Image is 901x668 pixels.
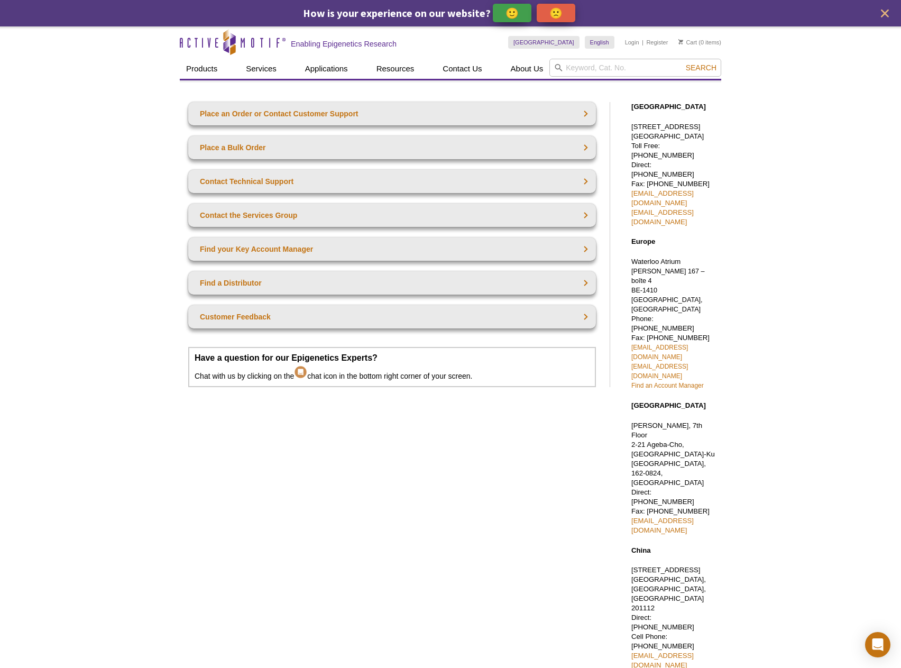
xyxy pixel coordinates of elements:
[195,353,590,381] p: Chat with us by clicking on the chat icon in the bottom right corner of your screen.
[291,39,397,49] h2: Enabling Epigenetics Research
[631,344,688,361] a: [EMAIL_ADDRESS][DOMAIN_NAME]
[299,59,354,79] a: Applications
[303,6,491,20] span: How is your experience on our website?
[686,63,716,72] span: Search
[678,36,721,49] li: (0 items)
[683,63,720,72] button: Search
[188,102,596,125] a: Place an Order or Contact Customer Support
[585,36,614,49] a: English
[631,546,651,554] strong: China
[188,170,596,193] a: Contact Technical Support
[631,257,716,390] p: Waterloo Atrium Phone: [PHONE_NUMBER] Fax: [PHONE_NUMBER]
[631,103,706,111] strong: [GEOGRAPHIC_DATA]
[508,36,580,49] a: [GEOGRAPHIC_DATA]
[631,421,716,535] p: [PERSON_NAME], 7th Floor 2-21 Ageba-Cho, [GEOGRAPHIC_DATA]-Ku [GEOGRAPHIC_DATA], 162-0824, [GEOGR...
[180,59,224,79] a: Products
[188,237,596,261] a: Find your Key Account Manager
[188,204,596,227] a: Contact the Services Group
[188,136,596,159] a: Place a Bulk Order
[631,237,655,245] strong: Europe
[631,189,694,207] a: [EMAIL_ADDRESS][DOMAIN_NAME]
[678,39,683,44] img: Your Cart
[631,268,705,313] span: [PERSON_NAME] 167 – boîte 4 BE-1410 [GEOGRAPHIC_DATA], [GEOGRAPHIC_DATA]
[878,7,891,20] button: close
[370,59,421,79] a: Resources
[642,36,643,49] li: |
[195,353,378,362] strong: Have a question for our Epigenetics Experts?
[549,6,563,20] p: 🙁
[631,517,694,534] a: [EMAIL_ADDRESS][DOMAIN_NAME]
[505,6,519,20] p: 🙂
[549,59,721,77] input: Keyword, Cat. No.
[865,632,890,657] div: Open Intercom Messenger
[188,271,596,295] a: Find a Distributor
[240,59,283,79] a: Services
[678,39,697,46] a: Cart
[631,363,688,380] a: [EMAIL_ADDRESS][DOMAIN_NAME]
[631,382,704,389] a: Find an Account Manager
[188,305,596,328] a: Customer Feedback
[631,122,716,227] p: [STREET_ADDRESS] [GEOGRAPHIC_DATA] Toll Free: [PHONE_NUMBER] Direct: [PHONE_NUMBER] Fax: [PHONE_N...
[504,59,550,79] a: About Us
[294,363,307,379] img: Intercom Chat
[646,39,668,46] a: Register
[625,39,639,46] a: Login
[631,401,706,409] strong: [GEOGRAPHIC_DATA]
[436,59,488,79] a: Contact Us
[631,208,694,226] a: [EMAIL_ADDRESS][DOMAIN_NAME]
